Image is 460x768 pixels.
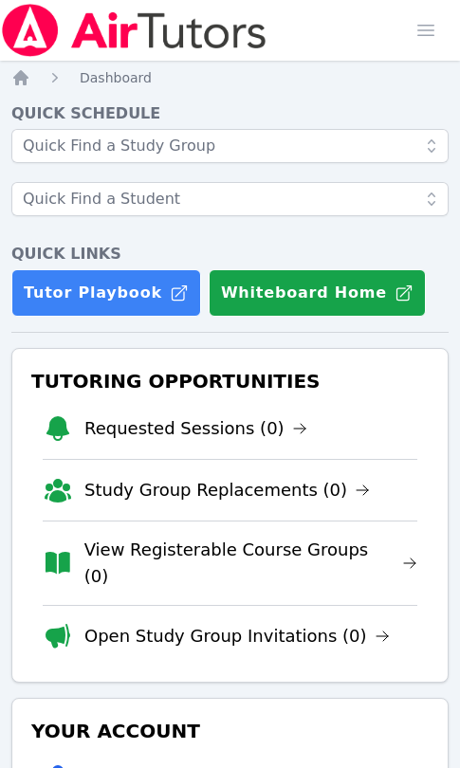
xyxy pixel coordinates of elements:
input: Quick Find a Student [11,182,449,216]
a: Tutor Playbook [11,269,201,317]
h3: Your Account [28,714,432,748]
span: Dashboard [80,70,152,85]
input: Quick Find a Study Group [11,129,449,163]
a: Dashboard [80,68,152,87]
a: Requested Sessions (0) [84,415,307,442]
nav: Breadcrumb [11,68,449,87]
h4: Quick Schedule [11,102,449,125]
a: Study Group Replacements (0) [84,477,370,503]
h4: Quick Links [11,243,449,265]
a: View Registerable Course Groups (0) [84,537,417,590]
button: Whiteboard Home [209,269,426,317]
a: Open Study Group Invitations (0) [84,623,390,649]
h3: Tutoring Opportunities [28,364,432,398]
